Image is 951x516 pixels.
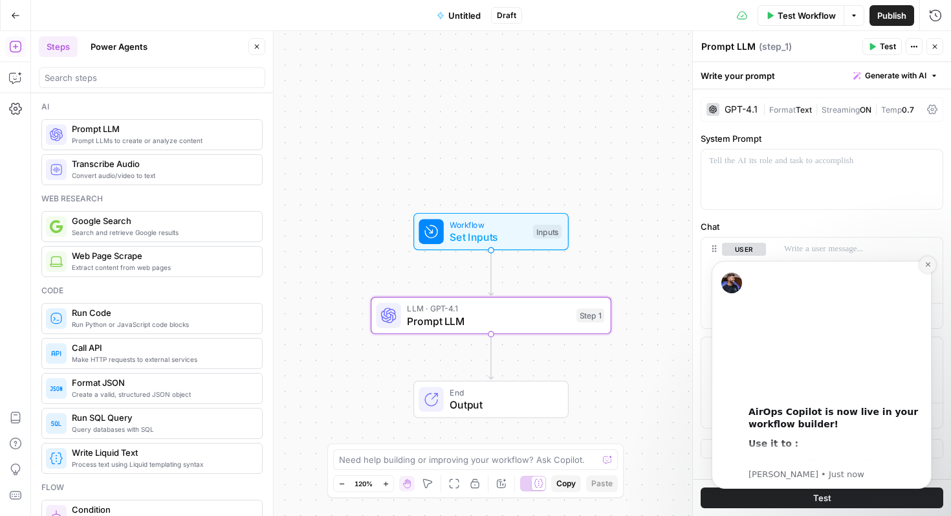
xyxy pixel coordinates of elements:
[488,334,493,379] g: Edge from step_1 to end
[758,5,844,26] button: Test Workflow
[371,213,611,251] div: WorkflowSet InputsInputs
[407,302,570,315] span: LLM · GPT-4.1
[488,251,493,296] g: Edge from start to step_1
[693,62,951,89] div: Write your prompt
[862,38,902,55] button: Test
[72,214,252,227] span: Google Search
[796,105,812,115] span: Text
[812,102,822,115] span: |
[813,491,831,504] span: Test
[533,225,562,239] div: Inputs
[448,9,481,22] span: Untitled
[72,341,252,354] span: Call API
[72,389,252,399] span: Create a valid, structured JSON object
[725,105,758,114] div: GPT-4.1
[869,5,914,26] button: Publish
[72,319,252,330] span: Run Python or JavaScript code blocks
[871,102,881,115] span: |
[763,102,769,115] span: |
[450,229,527,245] span: Set Inputs
[692,249,951,497] iframe: Intercom notifications message
[41,101,263,113] div: Ai
[72,122,252,135] span: Prompt LLM
[450,397,555,412] span: Output
[701,132,943,145] label: System Prompt
[45,71,259,84] input: Search steps
[41,285,263,297] div: Code
[701,488,943,508] button: Test
[551,475,581,492] button: Copy
[355,478,373,489] span: 120%
[902,105,914,115] span: 0.7
[822,105,860,115] span: Streaming
[371,381,611,418] div: EndOutput
[778,9,836,22] span: Test Workflow
[591,478,613,489] span: Paste
[701,40,756,53] textarea: Prompt LLM
[72,157,252,170] span: Transcribe Audio
[72,135,252,146] span: Prompt LLMs to create or analyze content
[72,376,252,389] span: Format JSON
[72,227,252,238] span: Search and retrieve Google results
[556,478,576,489] span: Copy
[83,36,155,57] button: Power Agents
[848,67,943,84] button: Generate with AI
[701,238,766,328] div: user
[722,243,766,256] button: user
[41,193,263,205] div: Web research
[865,70,926,82] span: Generate with AI
[450,218,527,230] span: Workflow
[759,40,792,53] span: ( step_1 )
[72,306,252,319] span: Run Code
[429,5,488,26] button: Untitled
[371,297,611,335] div: LLM · GPT-4.1Prompt LLMStep 1
[497,10,516,21] span: Draft
[39,36,78,57] button: Steps
[72,459,252,469] span: Process text using Liquid templating syntax
[860,105,871,115] span: ON
[769,105,796,115] span: Format
[72,249,252,262] span: Web Page Scrape
[41,482,263,493] div: Flow
[880,41,896,52] span: Test
[407,313,570,329] span: Prompt LLM
[72,262,252,273] span: Extract content from web pages
[72,503,252,516] span: Condition
[72,170,252,181] span: Convert audio/video to text
[72,411,252,424] span: Run SQL Query
[450,387,555,399] span: End
[72,424,252,434] span: Query databases with SQL
[877,9,906,22] span: Publish
[701,220,943,233] label: Chat
[881,105,902,115] span: Temp
[72,446,252,459] span: Write Liquid Text
[586,475,618,492] button: Paste
[72,354,252,365] span: Make HTTP requests to external services
[576,309,604,323] div: Step 1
